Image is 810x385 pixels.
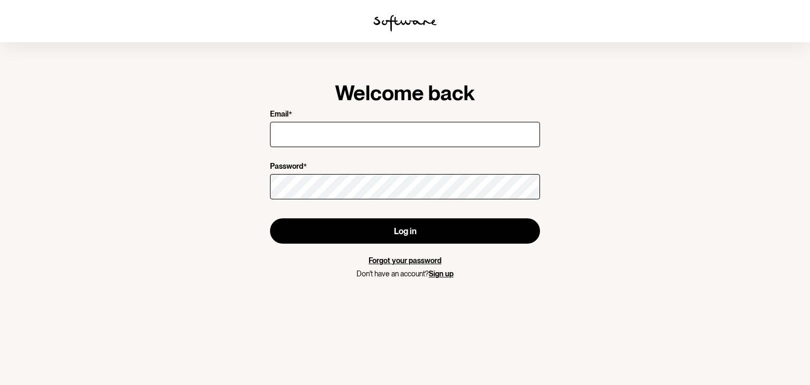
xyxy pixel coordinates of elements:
[373,15,437,32] img: software logo
[270,162,303,172] p: Password
[429,269,454,278] a: Sign up
[270,110,288,120] p: Email
[270,80,540,105] h1: Welcome back
[369,256,441,265] a: Forgot your password
[270,218,540,244] button: Log in
[270,269,540,278] p: Don't have an account?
